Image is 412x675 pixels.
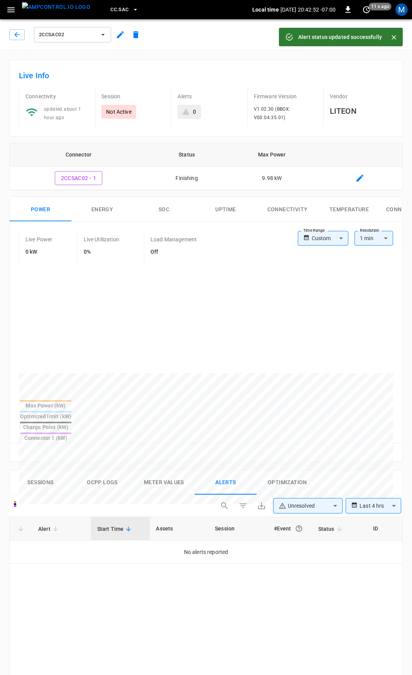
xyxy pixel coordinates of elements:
div: 1 min [355,231,393,246]
th: ID [367,517,402,540]
div: Alert status updated successfully [298,30,382,44]
p: [DATE] 20:42:52 -07:00 [280,6,336,13]
button: Optimization [257,470,318,495]
div: #Event [274,522,306,535]
label: Resolution [360,227,379,234]
button: Power [10,197,71,222]
table: connector table [10,143,402,190]
h6: 0% [84,248,119,256]
button: Alerts [195,470,257,495]
th: Connector [10,143,147,167]
button: Sessions [10,470,71,495]
button: Temperature [318,197,380,222]
span: Status [318,524,344,534]
p: Local time [252,6,279,13]
label: Time Range [303,227,325,234]
p: Not Active [106,108,132,116]
td: Finishing [147,167,226,190]
p: Session [101,93,165,100]
button: SOC [133,197,195,222]
div: profile-icon [395,3,408,16]
button: Uptime [195,197,257,222]
p: Live Utilization [84,236,119,243]
h6: LITEON [330,105,393,117]
button: Energy [71,197,133,222]
button: 2CCSAC02 - 1 [55,171,103,185]
h6: Live Info [19,69,393,82]
button: Ocpp logs [71,470,133,495]
span: Alert [38,524,61,534]
p: Vendor [330,93,393,100]
p: Alerts [177,93,241,100]
span: V1.02.30 (BBOX: V00.04.35.01) [254,106,290,120]
h6: Off [150,248,197,256]
p: Firmware Version [254,93,317,100]
button: An event is a single occurrence of an issue. An alert groups related events for the same asset, m... [292,522,306,535]
p: Load Management [150,236,197,243]
p: Live Power [25,236,52,243]
th: Assets [150,517,209,540]
div: Custom [312,231,348,246]
td: No alerts reported [10,540,402,564]
span: updated about 1 hour ago [44,106,81,120]
th: Max Power [226,143,317,167]
span: 2CCSAC02 [39,30,96,39]
span: CC.SAC [110,5,128,14]
h6: 0 kW [25,248,52,256]
div: Unresolved [279,502,330,510]
th: Session [209,517,268,540]
td: 9.98 kW [226,167,317,190]
button: 2CCSAC02 [34,27,111,42]
img: ampcontrol.io logo [22,2,90,12]
button: Meter Values [133,470,195,495]
button: CC.SAC [107,2,142,17]
div: Last 4 hrs [360,498,401,513]
button: Close [388,32,400,43]
span: 11 s ago [369,3,392,10]
button: set refresh interval [360,3,373,16]
th: Status [147,143,226,167]
span: Start Time [97,524,134,534]
div: 0 [193,108,196,116]
button: Connectivity [257,197,318,222]
p: Connectivity [25,93,89,100]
